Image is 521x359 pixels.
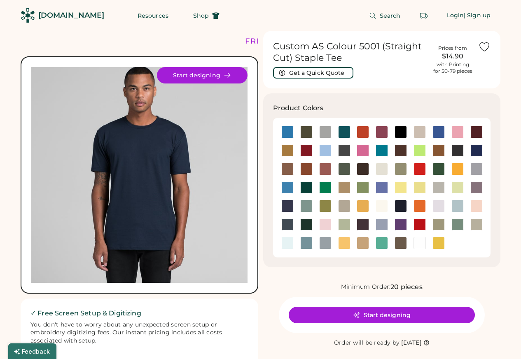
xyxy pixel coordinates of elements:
[380,13,401,19] span: Search
[30,308,248,318] h2: ✓ Free Screen Setup & Digitizing
[334,339,400,347] div: Order will be ready by
[289,307,475,323] button: Start designing
[433,61,472,74] div: with Printing for 50-79 pieces
[21,8,35,23] img: Rendered Logo - Screens
[273,41,428,64] h1: Custom AS Colour 5001 (Straight Cut) Staple Tee
[30,321,248,345] div: You don't have to worry about any unexpected screen setup or embroidery digitizing fees. Our inst...
[359,7,411,24] button: Search
[447,12,464,20] div: Login
[157,67,248,83] button: Start designing
[432,51,473,61] div: $14.90
[193,13,209,19] span: Shop
[273,103,324,113] h3: Product Colors
[464,12,491,20] div: | Sign up
[31,67,248,283] img: AS Colour 5001 Product Image
[390,282,422,292] div: 20 pieces
[273,67,353,79] button: Get a Quick Quote
[38,10,104,21] div: [DOMAIN_NAME]
[245,36,316,47] div: FREE SHIPPING
[401,339,421,347] div: [DATE]
[341,283,391,291] div: Minimum Order:
[31,67,248,283] div: 5001 Style Image
[183,7,229,24] button: Shop
[128,7,178,24] button: Resources
[438,45,467,51] div: Prices from
[416,7,432,24] button: Retrieve an order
